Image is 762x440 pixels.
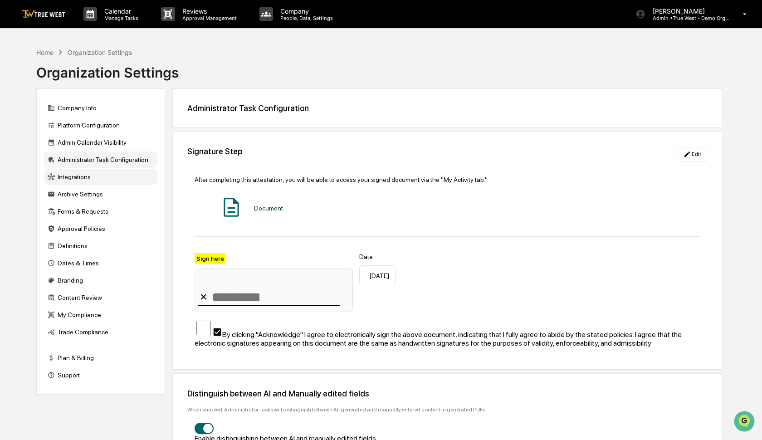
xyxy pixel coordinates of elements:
div: Organization Settings [36,57,179,81]
div: Support [44,367,157,383]
a: 🗄️Attestations [62,111,116,127]
div: Home [36,49,54,56]
div: Trade Compliance [44,324,157,340]
div: Dates & Times [44,255,157,271]
div: Document [254,205,283,212]
div: Platform Configuration [44,117,157,133]
div: Company Info [44,100,157,116]
div: Forms & Requests [44,203,157,220]
div: Approval Policies [44,220,157,237]
div: Signature Step [187,147,242,156]
span: By clicking "Acknowledge" I agree to electronically sign the above document, indicating that I fu... [195,330,681,347]
div: Administrator Task Configuration [44,152,157,168]
div: 🔎 [9,132,16,140]
div: My Compliance [44,307,157,323]
p: Manage Tasks [97,15,143,21]
div: We're available if you need us! [31,78,115,86]
div: Organization Settings [68,49,132,56]
div: [DATE] [359,265,396,286]
button: Enable distinguishing between AI and manually edited fields [195,423,214,434]
p: People, Data, Settings [273,15,337,21]
a: 🖐️Preclearance [5,111,62,127]
span: Data Lookup [18,132,57,141]
div: Start new chat [31,69,149,78]
span: Pylon [90,154,110,161]
label: Date [359,253,396,260]
span: Attestations [75,114,112,123]
div: 🗄️ [66,115,73,122]
div: Plan & Billing [44,350,157,366]
img: logo [22,10,65,19]
div: Archive Settings [44,186,157,202]
div: Integrations [44,169,157,185]
div: Distinguish between AI and Manually edited fields [187,389,369,398]
div: After completing this attestation, you will be able to access your signed document via the "My Ac... [195,176,700,183]
div: Definitions [44,238,157,254]
p: How can we help? [9,19,165,34]
img: 1746055101610-c473b297-6a78-478c-a979-82029cc54cd1 [9,69,25,86]
p: [PERSON_NAME] [645,7,730,15]
div: Administrator Task Configuration [187,103,707,113]
span: Preclearance [18,114,59,123]
p: Reviews [175,7,241,15]
button: Edit [678,147,707,161]
button: Start new chat [154,72,165,83]
input: By clicking "Acknowledge" I agree to electronically sign the above document, indicating that I fu... [196,319,210,337]
a: 🔎Data Lookup [5,128,61,144]
div: Branding [44,272,157,288]
a: Powered byPylon [64,153,110,161]
p: Admin • True West - Demo Organization [645,15,730,21]
p: Approval Management [175,15,241,21]
p: Calendar [97,7,143,15]
p: Company [273,7,337,15]
div: When enabled, Administrator Tasks will distinguish between AI-generated and manually entered cont... [187,406,707,413]
label: Sign here [195,253,225,264]
iframe: Open customer support [733,410,757,435]
div: Content Review [44,289,157,306]
div: Admin Calendar Visibility [44,134,157,151]
div: 🖐️ [9,115,16,122]
img: Document Icon [220,196,243,219]
div: ✕ [200,291,208,303]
